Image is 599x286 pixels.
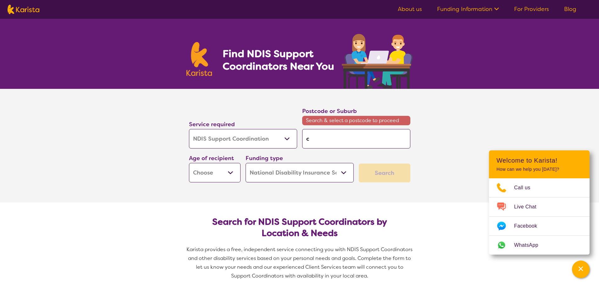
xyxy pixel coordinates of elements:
[489,150,590,255] div: Channel Menu
[342,34,413,89] img: support-coordination
[302,129,410,148] input: Type
[302,116,410,125] span: Search & select a postcode to proceed
[194,216,405,239] h2: Search for NDIS Support Coordinators by Location & Needs
[489,236,590,255] a: Web link opens in a new tab.
[572,261,590,278] button: Channel Menu
[186,42,212,76] img: Karista logo
[189,154,234,162] label: Age of recipient
[302,107,357,115] label: Postcode or Suburb
[496,157,582,164] h2: Welcome to Karista!
[514,5,549,13] a: For Providers
[246,154,283,162] label: Funding type
[496,167,582,172] p: How can we help you [DATE]?
[437,5,499,13] a: Funding Information
[514,240,546,250] span: WhatsApp
[514,221,545,231] span: Facebook
[514,183,538,192] span: Call us
[564,5,576,13] a: Blog
[189,121,235,128] label: Service required
[514,202,544,212] span: Live Chat
[8,5,39,14] img: Karista logo
[186,246,414,279] span: Karista provides a free, independent service connecting you with NDIS Support Coordinators and ot...
[223,47,339,73] h1: Find NDIS Support Coordinators Near You
[489,178,590,255] ul: Choose channel
[398,5,422,13] a: About us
